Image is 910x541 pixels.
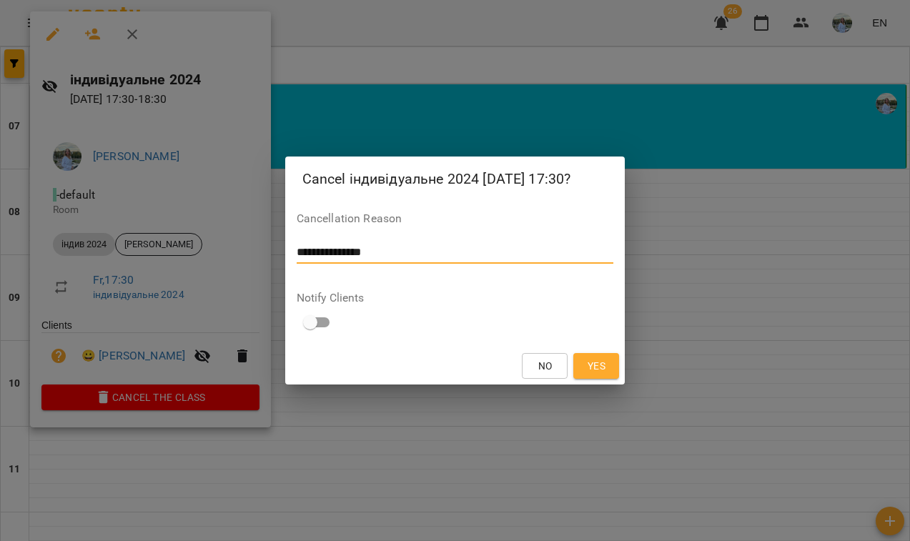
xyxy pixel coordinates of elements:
[297,292,614,304] label: Notify Clients
[538,357,553,374] span: No
[302,168,608,190] h2: Cancel індивідуальне 2024 [DATE] 17:30?
[573,353,619,379] button: Yes
[297,213,614,224] label: Cancellation Reason
[588,357,605,374] span: Yes
[522,353,568,379] button: No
